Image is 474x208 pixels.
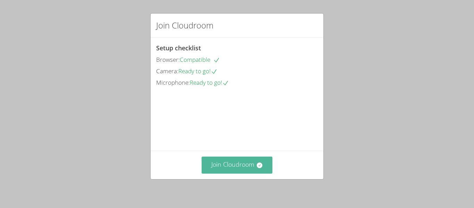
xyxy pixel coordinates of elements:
span: Browser: [156,56,180,64]
span: Compatible [180,56,220,64]
span: Ready to go! [190,78,229,86]
h2: Join Cloudroom [156,19,213,32]
span: Camera: [156,67,178,75]
span: Ready to go! [178,67,218,75]
span: Setup checklist [156,44,201,52]
button: Join Cloudroom [202,157,273,174]
span: Microphone: [156,78,190,86]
